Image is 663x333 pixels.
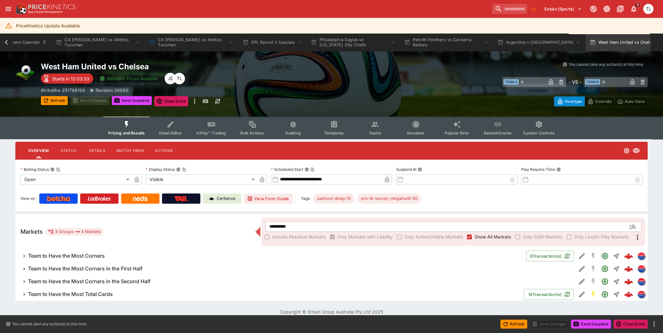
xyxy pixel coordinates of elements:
[541,4,586,14] button: Select Tenant
[500,320,527,329] button: Refresh
[554,96,585,106] button: Overtype
[565,98,582,105] p: Overtype
[611,263,622,275] button: Straight
[599,250,611,262] button: Open
[28,253,105,259] h6: Team to Have the Most Corners
[585,79,600,85] span: Team B
[15,275,576,288] button: Team to Have the Most Corners in the Second Half
[405,233,463,240] span: Only Active/Visible Markets
[576,289,588,300] button: Edit Detail
[41,87,85,94] p: Copy To Clipboard
[554,96,648,106] div: Start From
[154,96,189,106] button: Close Event
[418,167,422,172] button: Suspend At
[313,195,354,202] span: cashout-delay-10
[47,196,70,201] img: Betcha
[285,131,301,135] span: Auditing
[574,233,628,240] span: Only Live/In-Play Markets
[624,290,633,299] img: logo-cerberus--red.svg
[622,262,635,275] a: e17f2579-eec1-4c76-98c2-1e9b258a2009
[524,289,574,300] button: 14Transaction(s)
[599,263,611,275] button: Open
[625,98,645,105] p: Auto-Save
[357,193,421,204] div: Betting Target: cerberus
[638,253,645,260] img: lclkafka
[624,277,633,286] img: logo-cerberus--red.svg
[239,34,305,51] button: EPL Round 2 Specials
[16,20,80,32] div: PriceKinetics Update Available
[599,289,611,300] button: Open
[6,34,51,51] button: Event Calendar
[634,2,641,8] span: 1
[400,34,492,51] button: Penrith Panthers vs Canberra Raiders
[588,289,599,300] button: SGM Enabled
[638,265,645,272] img: lclkafka
[146,174,257,185] div: Visible
[611,250,622,262] button: Straight
[484,131,512,135] span: Related Events
[15,250,526,262] button: Team to Have the Most Corners
[23,143,54,158] button: Overview
[15,262,576,275] button: Team to Have the Most Corners in the First Half
[41,62,344,72] h2: Copy To Clipboard
[521,167,555,172] p: Play Resume Time
[494,34,585,51] button: Argentina v [GEOGRAPHIC_DATA]
[611,276,622,287] button: Straight
[14,3,27,15] img: PriceKinetics Logo
[474,233,511,240] span: Show All Markets
[569,62,644,67] p: You cannot take any action(s) at this time.
[28,4,75,9] img: PriceKinetics
[28,291,113,298] h6: Team to Have the Most Total Cards
[601,252,609,260] svg: Open
[209,196,214,201] img: Cerberus
[174,196,188,201] img: TabNZ
[28,11,63,13] img: Sportsbook Management
[624,290,633,299] div: c4a0e943-c302-4d73-ab61-3e6204be0156
[523,233,562,240] span: Only SGM Markets
[20,193,37,204] label: View on :
[632,147,640,155] svg: Visible
[523,131,554,135] span: System Controls
[307,34,399,51] button: Philadelphia Eagles vs [US_STATE] City Chiefs
[197,131,226,135] span: InPlay™ Trading
[624,277,633,286] div: 41f9f4d5-e91a-4400-96b5-c2a50fe3e1ba
[176,167,181,172] button: Display StatusCopy To Clipboard
[622,275,635,288] a: 41f9f4d5-e91a-4400-96b5-c2a50fe3e1ba
[313,193,354,204] div: Betting Target: cerberus
[641,2,655,16] button: Trent Lewis
[569,79,581,85] h6: - VS -
[20,167,49,172] p: Betting Status
[634,233,641,241] svg: More
[146,167,175,172] p: Display Status
[368,131,381,135] span: Teams
[41,96,68,105] button: Refresh
[628,3,639,15] button: Notifications
[145,34,237,51] button: CA Sarmiento vs Atletico Tucuman
[624,252,633,261] div: 9d504f7e-555a-4476-a51e-bacfa5fc869a
[627,221,638,232] button: Open
[637,278,645,285] div: lclkafka
[637,291,645,298] div: lclkafka
[20,228,43,235] h5: Markets
[244,193,293,204] button: View Form Guide
[3,3,14,15] button: open drawer
[48,228,101,236] div: 4 Groups 4 Markets
[182,167,186,172] button: Copy To Clipboard
[614,96,648,106] button: Auto-Save
[28,265,143,272] h6: Team to Have the Most Corners in the First Half
[601,3,613,15] button: Toggle light/dark mode
[445,131,469,135] span: Popular Bets
[112,143,150,158] button: Match Times
[650,320,658,328] button: more
[637,265,645,273] div: lclkafka
[576,276,588,287] button: Edit Detail
[15,288,524,301] button: Team to Have the Most Total Cards
[54,143,83,158] button: Status
[15,62,36,82] img: soccer.png
[556,167,561,172] button: Play Resume Time
[624,264,633,273] img: logo-cerberus--red.svg
[12,321,87,327] p: You cannot take any action(s) at this time.
[20,174,132,185] div: Open
[576,250,588,262] button: Edit Detail
[637,252,645,260] div: lclkafka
